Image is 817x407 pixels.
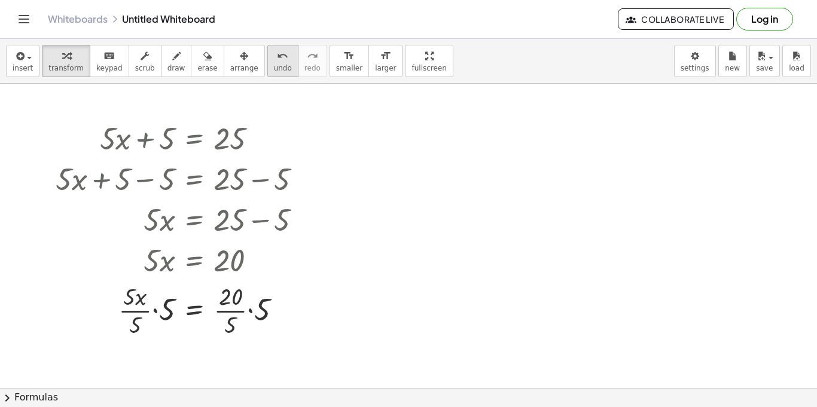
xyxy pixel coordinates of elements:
button: keyboardkeypad [90,45,129,77]
a: Whiteboards [48,13,108,25]
button: insert [6,45,39,77]
span: transform [48,64,84,72]
button: arrange [224,45,265,77]
button: Toggle navigation [14,10,33,29]
button: undoundo [267,45,298,77]
button: redoredo [298,45,327,77]
span: fullscreen [411,64,446,72]
i: undo [277,49,288,63]
button: format_sizesmaller [330,45,369,77]
span: new [725,64,740,72]
span: draw [167,64,185,72]
span: insert [13,64,33,72]
span: load [789,64,804,72]
i: redo [307,49,318,63]
button: save [749,45,780,77]
span: save [756,64,773,72]
button: transform [42,45,90,77]
button: settings [674,45,716,77]
span: scrub [135,64,155,72]
button: format_sizelarger [368,45,403,77]
i: format_size [343,49,355,63]
span: arrange [230,64,258,72]
span: larger [375,64,396,72]
button: Collaborate Live [618,8,734,30]
button: draw [161,45,192,77]
button: scrub [129,45,161,77]
span: Collaborate Live [628,14,724,25]
button: fullscreen [405,45,453,77]
span: keypad [96,64,123,72]
span: redo [304,64,321,72]
span: erase [197,64,217,72]
button: erase [191,45,224,77]
button: load [782,45,811,77]
span: settings [681,64,709,72]
span: smaller [336,64,362,72]
button: new [718,45,747,77]
span: undo [274,64,292,72]
button: Log in [736,8,793,30]
i: format_size [380,49,391,63]
i: keyboard [103,49,115,63]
